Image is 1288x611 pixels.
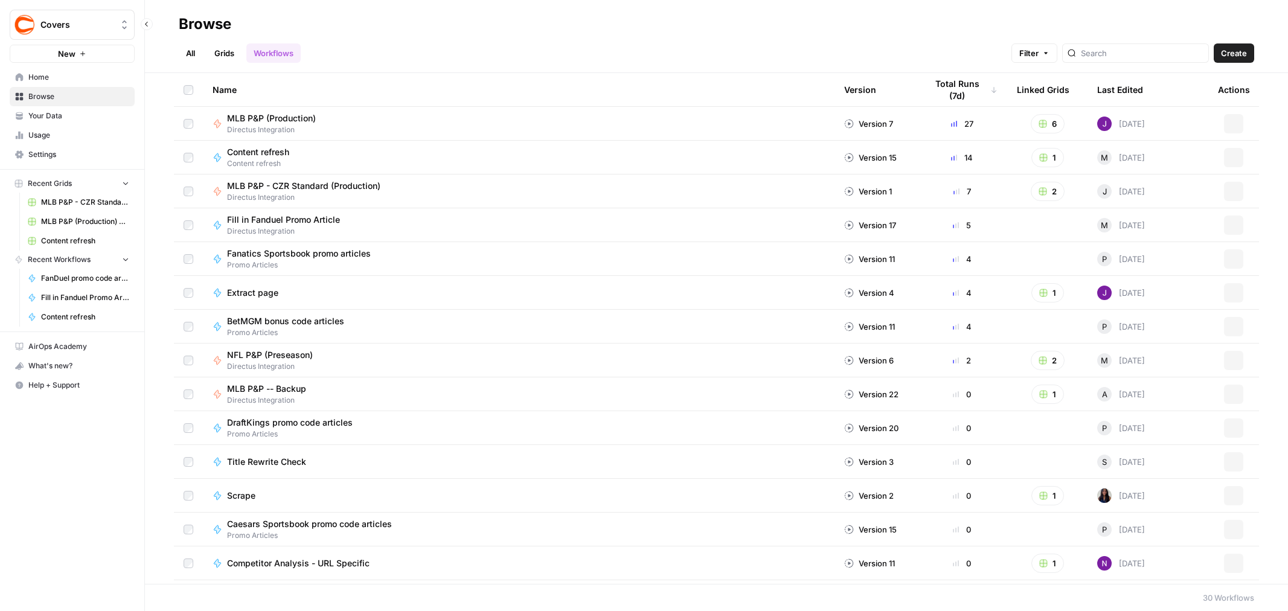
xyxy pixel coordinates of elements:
a: Usage [10,126,135,145]
span: MLB P&P - CZR Standard (Production) Grid (1) [41,197,129,208]
a: MLB P&P - CZR Standard (Production)Directus Integration [213,180,825,203]
span: Settings [28,149,129,160]
a: DraftKings promo code articlesPromo Articles [213,417,825,440]
img: nj1ssy6o3lyd6ijko0eoja4aphzn [1097,286,1112,300]
a: MLB P&P (Production)Directus Integration [213,112,825,135]
button: 2 [1031,351,1065,370]
span: P [1102,321,1107,333]
a: Competitor Analysis - URL Specific [213,557,825,569]
span: Promo Articles [227,429,362,440]
div: 2 [926,354,998,366]
a: Extract page [213,287,825,299]
button: 1 [1031,283,1064,302]
div: 30 Workflows [1203,592,1254,604]
div: Browse [179,14,231,34]
div: Actions [1218,73,1250,106]
div: 7 [926,185,998,197]
span: M [1101,354,1108,366]
span: NFL P&P (Preseason) [227,349,313,361]
span: MLB P&P (Production) [227,112,316,124]
div: 14 [926,152,998,164]
button: 1 [1031,554,1064,573]
div: Version 6 [844,354,894,366]
span: Directus Integration [227,226,350,237]
button: 1 [1031,486,1064,505]
div: [DATE] [1097,455,1145,469]
div: 0 [926,557,998,569]
div: [DATE] [1097,252,1145,266]
span: A [1102,388,1107,400]
span: Covers [40,19,114,31]
a: Content refresh [22,307,135,327]
button: Recent Grids [10,174,135,193]
span: Promo Articles [227,327,354,338]
div: [DATE] [1097,353,1145,368]
button: Recent Workflows [10,251,135,269]
span: Recent Grids [28,178,72,189]
a: Caesars Sportsbook promo code articlesPromo Articles [213,518,825,541]
span: Filter [1019,47,1039,59]
span: Help + Support [28,380,129,391]
button: Filter [1011,43,1057,63]
div: 0 [926,388,998,400]
button: What's new? [10,356,135,376]
img: kedmmdess6i2jj5txyq6cw0yj4oc [1097,556,1112,571]
a: Title Rewrite Check [213,456,825,468]
button: 1 [1031,385,1064,404]
span: Title Rewrite Check [227,456,306,468]
div: 4 [926,321,998,333]
div: [DATE] [1097,556,1145,571]
span: Your Data [28,110,129,121]
a: MLB P&P (Production) Grid (5) [22,212,135,231]
img: rox323kbkgutb4wcij4krxobkpon [1097,488,1112,503]
span: New [58,48,75,60]
span: Usage [28,130,129,141]
div: 0 [926,456,998,468]
button: 2 [1031,182,1065,201]
div: [DATE] [1097,387,1145,401]
span: Home [28,72,129,83]
div: Version 11 [844,557,895,569]
button: Help + Support [10,376,135,395]
span: Caesars Sportsbook promo code articles [227,518,392,530]
div: Version 22 [844,388,899,400]
div: Version 11 [844,321,895,333]
button: 6 [1031,114,1065,133]
span: FanDuel promo code articles [41,273,129,284]
div: Total Runs (7d) [926,73,998,106]
a: Scrape [213,490,825,502]
button: 1 [1031,148,1064,167]
div: [DATE] [1097,117,1145,131]
span: Directus Integration [227,395,316,406]
span: Scrape [227,490,255,502]
div: Version 4 [844,287,894,299]
a: FanDuel promo code articles [22,269,135,288]
span: Fanatics Sportsbook promo articles [227,248,371,260]
div: Version 15 [844,523,897,536]
span: Content refresh [227,146,289,158]
span: Competitor Analysis - URL Specific [227,557,370,569]
div: Version 1 [844,185,892,197]
span: Content refresh [41,235,129,246]
div: [DATE] [1097,421,1145,435]
a: Home [10,68,135,87]
a: Workflows [246,43,301,63]
button: New [10,45,135,63]
div: Last Edited [1097,73,1143,106]
button: Create [1214,43,1254,63]
span: Content refresh [227,158,299,169]
span: MLB P&P (Production) Grid (5) [41,216,129,227]
div: What's new? [10,357,134,375]
div: Version 20 [844,422,899,434]
a: Fill in Fanduel Promo ArticleDirectus Integration [213,214,825,237]
span: P [1102,422,1107,434]
div: 5 [926,219,998,231]
div: [DATE] [1097,150,1145,165]
span: DraftKings promo code articles [227,417,353,429]
span: Fill in Fanduel Promo Article [41,292,129,303]
div: 4 [926,287,998,299]
div: [DATE] [1097,488,1145,503]
div: Linked Grids [1017,73,1069,106]
div: Version 15 [844,152,897,164]
span: MLB P&P - CZR Standard (Production) [227,180,380,192]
